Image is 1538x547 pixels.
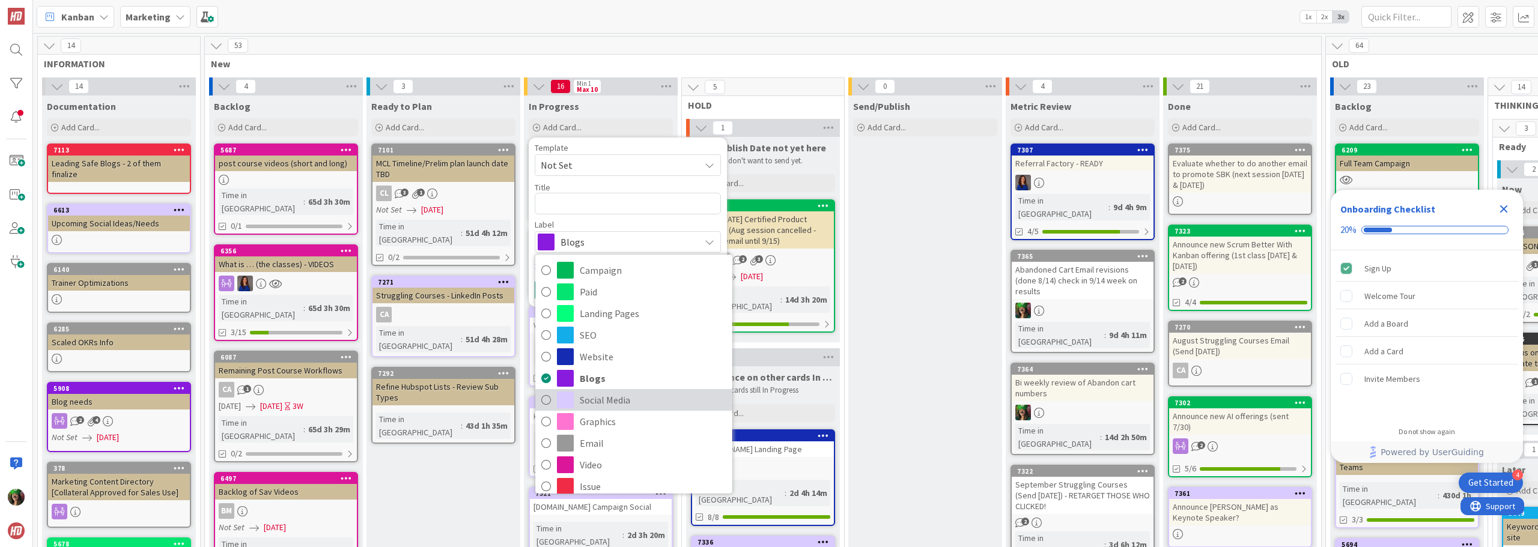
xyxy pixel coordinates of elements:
[47,144,191,194] a: 7113Leading Safe Blogs - 2 of them finalize
[698,432,834,440] div: 7301
[260,400,282,413] span: [DATE]
[463,419,511,432] div: 43d 1h 35m
[1519,308,1530,321] span: 2/2
[1364,261,1391,276] div: Sign Up
[1169,322,1311,359] div: 7270August Struggling Courses Email (Send [DATE])
[541,157,691,173] span: Not Set
[376,413,461,439] div: Time in [GEOGRAPHIC_DATA]
[376,220,461,246] div: Time in [GEOGRAPHIC_DATA]
[214,244,358,341] a: 6356What is … (the classes) - VIDEOSSLTime in [GEOGRAPHIC_DATA]:65d 3h 30m3/15
[1012,303,1153,318] div: SL
[8,489,25,506] img: SL
[220,247,357,255] div: 6356
[1015,424,1100,450] div: Time in [GEOGRAPHIC_DATA]
[93,416,100,424] span: 4
[1169,333,1311,359] div: August Struggling Courses Email (Send [DATE])
[692,211,834,249] div: [DATE]-[DATE] Certified Product Manager (Aug session cancelled - hold on email until 9/15)
[535,259,732,281] a: Campaign
[376,307,392,322] div: CA
[1012,375,1153,401] div: Bi weekly review of Abandon cart numbers
[1012,145,1153,156] div: 7307
[1025,122,1063,133] span: Add Card...
[1169,499,1311,525] div: Announce [PERSON_NAME] as Keynote Speaker?
[1185,462,1196,475] span: 5/6
[47,263,191,313] a: 6140Trainer Optimizations
[1169,488,1311,525] div: 7361Announce [PERSON_NAME] as Keynote Speaker?
[1169,226,1311,274] div: 7323Announce new Scrum Better With Kanban offering (1st class [DATE] & [DATE])
[47,322,191,372] a: 6285Scaled OKRs Info
[1336,145,1478,156] div: 6209
[1399,427,1455,437] div: Do not show again
[1459,473,1523,493] div: Open Get Started checklist, remaining modules: 4
[696,286,780,313] div: Time in [GEOGRAPHIC_DATA]
[535,346,732,367] a: Website
[48,463,190,500] div: 378Marketing Content Directory [Collateral Approved for Sales Use]
[215,352,357,378] div: 6087Remaining Post Course Workflows
[1021,518,1029,525] span: 2
[8,8,25,25] img: Visit kanbanzone.com
[372,307,514,322] div: CA
[1361,6,1451,28] input: Quick Filter...
[219,295,303,321] div: Time in [GEOGRAPHIC_DATA]
[231,326,246,339] span: 3/15
[1012,364,1153,401] div: 7364Bi weekly review of Abandon cart numbers
[1169,397,1311,408] div: 7302
[219,503,234,519] div: BM
[530,318,672,333] div: Value Email Social
[755,255,763,263] span: 3
[868,122,906,133] span: Add Card...
[530,307,672,333] div: 7320Value Email Social
[580,369,726,387] span: Blogs
[530,408,672,424] div: Kajabi Campaign Social
[371,276,515,357] a: 7271Struggling Courses - LinkedIn PostsCATime in [GEOGRAPHIC_DATA]:51d 4h 28m
[1381,445,1484,459] span: Powered by UserGuiding
[305,195,353,208] div: 65d 3h 30m
[76,416,84,424] span: 2
[1340,225,1357,235] div: 20%
[219,400,241,413] span: [DATE]
[215,276,357,291] div: SL
[1169,322,1311,333] div: 7270
[1342,146,1478,154] div: 6209
[533,431,622,458] div: Time in [GEOGRAPHIC_DATA]
[1169,397,1311,435] div: 7302Announce new AI offerings (sent 7/30)
[530,488,672,499] div: 7321
[48,264,190,291] div: 6140Trainer Optimizations
[692,431,834,457] div: 7301[DOMAIN_NAME] Landing Page
[219,189,303,215] div: Time in [GEOGRAPHIC_DATA]
[1169,226,1311,237] div: 7323
[1331,441,1523,463] div: Footer
[97,431,119,444] span: [DATE]
[215,473,357,500] div: 6497Backlog of Sav Videos
[1012,251,1153,262] div: 7365
[1364,344,1403,358] div: Add a Card
[535,281,732,303] a: Paid
[215,503,357,519] div: BM
[1335,144,1479,235] a: 6209Full Team CampaignTime in [GEOGRAPHIC_DATA]:339d 7h 56m0/28
[1179,277,1187,285] span: 2
[372,368,514,379] div: 7292
[530,397,672,408] div: 7319
[386,122,424,133] span: Add Card...
[228,122,267,133] span: Add Card...
[215,363,357,378] div: Remaining Post Course Workflows
[1336,338,1518,364] div: Add a Card is incomplete.
[220,353,357,361] div: 6087
[535,389,732,411] a: Social Media
[378,369,514,378] div: 7292
[530,397,672,424] div: 7319Kajabi Campaign Social
[293,400,303,413] div: 3W
[264,521,286,534] span: [DATE]
[48,394,190,409] div: Blog needs
[1352,513,1363,526] span: 3/3
[48,324,190,334] div: 6285
[692,441,834,457] div: [DOMAIN_NAME] Landing Page
[303,423,305,436] span: :
[535,489,672,498] div: 7321
[529,396,673,477] a: 7319Kajabi Campaign SocialTime in [GEOGRAPHIC_DATA]:2d 3h 21m0/5
[8,522,25,539] img: avatar
[463,333,511,346] div: 51d 4h 28m
[1340,202,1435,216] div: Onboarding Checklist
[1012,405,1153,420] div: SL
[303,301,305,315] span: :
